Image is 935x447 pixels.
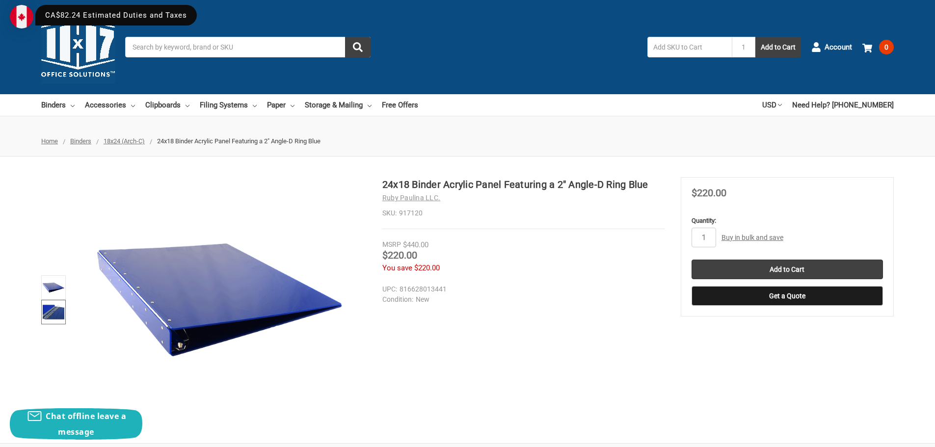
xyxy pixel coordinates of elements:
a: Paper [267,94,294,116]
a: Storage & Mailing [305,94,372,116]
a: Ruby Paulina LLC. [382,194,440,202]
iframe: Google Customer Reviews [854,421,935,447]
img: duty and tax information for Canada [10,5,33,28]
span: 0 [879,40,894,54]
button: Get a Quote [692,286,883,306]
span: 24x18 Binder Acrylic Panel Featuring a 2" Angle-D Ring Blue [157,137,321,145]
a: Binders [70,137,91,145]
a: Clipboards [145,94,189,116]
span: $220.00 [382,249,417,261]
a: Account [811,34,852,60]
a: Accessories [85,94,135,116]
span: $220.00 [692,187,726,199]
span: $220.00 [414,263,440,272]
span: Chat offline leave a message [46,411,126,437]
div: CA$82.24 Estimated Duties and Taxes [35,5,197,26]
img: 24x18 Binder Acrylic Panel Featuring a 2" Angle-D Ring Blue [97,177,343,422]
a: Need Help? [PHONE_NUMBER] [792,94,894,116]
img: 24x18 Binder Acrylic Panel Featuring a 2" Angle-D Ring Blue [43,301,64,323]
input: Search by keyword, brand or SKU [125,37,371,57]
img: 24x18 Binder Acrylic Panel Featuring a 2" Angle-D Ring Blue [43,277,64,298]
a: Home [41,137,58,145]
span: $440.00 [403,240,428,249]
a: Buy in bulk and save [721,234,783,241]
a: 18x24 (Arch-C) [104,137,145,145]
label: Quantity: [692,216,883,226]
a: USD [762,94,782,116]
a: Filing Systems [200,94,257,116]
input: Add to Cart [692,260,883,279]
input: Add SKU to Cart [647,37,732,57]
dd: New [382,294,660,305]
img: 11x17.com [41,10,115,84]
h1: 24x18 Binder Acrylic Panel Featuring a 2" Angle-D Ring Blue [382,177,665,192]
button: Chat offline leave a message [10,408,142,440]
dt: Condition: [382,294,413,305]
a: 0 [862,34,894,60]
span: Account [825,42,852,53]
dd: 816628013441 [382,284,660,294]
a: Binders [41,94,75,116]
dt: SKU: [382,208,397,218]
dd: 917120 [382,208,665,218]
div: MSRP [382,239,401,250]
button: Add to Cart [755,37,801,57]
a: Free Offers [382,94,418,116]
span: You save [382,263,412,272]
dt: UPC: [382,284,397,294]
